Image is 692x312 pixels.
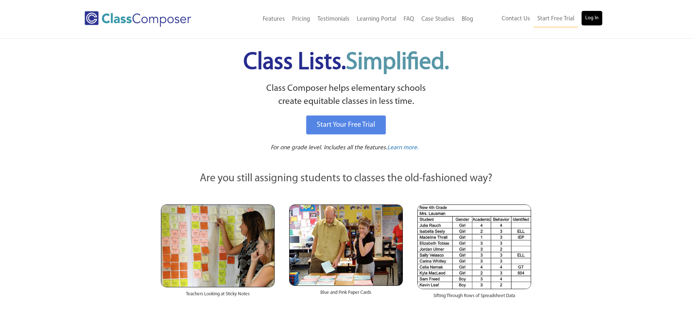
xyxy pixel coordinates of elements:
img: Teachers Looking at Sticky Notes [161,204,275,287]
nav: Header Menu [221,11,477,27]
a: Learning Portal [353,11,400,27]
img: Blue and Pink Paper Cards [289,204,403,285]
a: FAQ [400,11,418,27]
div: Teachers Looking at Sticky Notes [161,287,275,305]
a: Contact Us [498,11,534,27]
p: Class Composer helps elementary schools create equitable classes in less time. [160,82,533,109]
a: Start Your Free Trial [306,116,386,134]
a: Learn more. [387,143,418,153]
a: Case Studies [418,11,458,27]
a: Testimonials [314,11,353,27]
img: Spreadsheets [417,204,531,289]
span: Learn more. [387,145,418,151]
a: Features [259,11,288,27]
p: Are you still assigning students to classes the old-fashioned way? [161,171,531,187]
a: Start Free Trial [534,11,578,27]
a: Pricing [288,11,314,27]
div: Sifting Through Rows of Spreadsheet Data [417,289,531,307]
div: Blue and Pink Paper Cards [289,286,403,303]
nav: Header Menu [477,11,602,27]
img: Class Composer [85,11,191,27]
a: Log In [582,11,602,25]
a: Blog [458,11,477,27]
span: Simplified. [346,51,449,74]
span: Class Lists. [243,51,449,74]
span: For one grade level. Includes all the features. [271,145,387,151]
span: Start Your Free Trial [317,121,375,129]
